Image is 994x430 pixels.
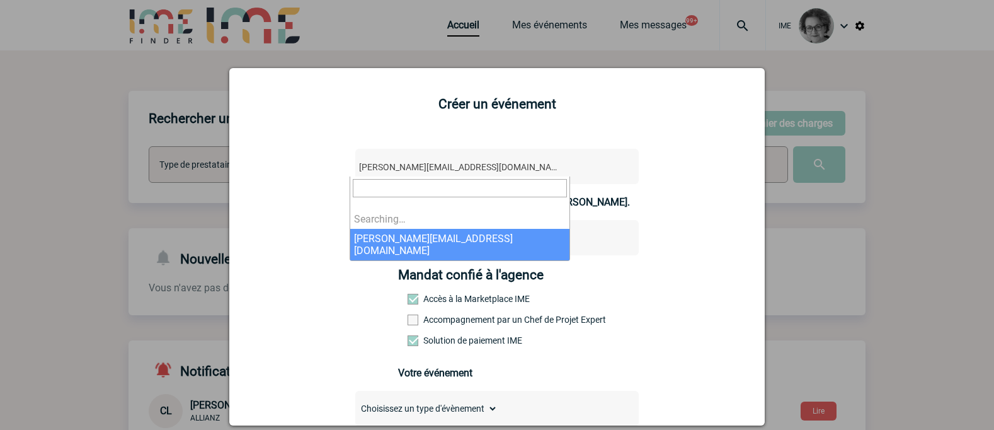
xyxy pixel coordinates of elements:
[354,158,574,176] span: delphine.robbes@sanofi.com
[408,315,463,325] label: Prestation payante
[245,96,749,112] h2: Créer un événement
[398,367,597,379] h3: Votre événement
[350,229,569,260] li: [PERSON_NAME][EMAIL_ADDRESS][DOMAIN_NAME]
[398,267,544,282] h4: Mandat confié à l'agence
[408,335,463,346] label: Conformité aux process achat client, Prise en charge de la facturation, Mutualisation de plusieur...
[408,294,463,304] label: Accès à la Marketplace IME
[350,209,569,229] li: Searching…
